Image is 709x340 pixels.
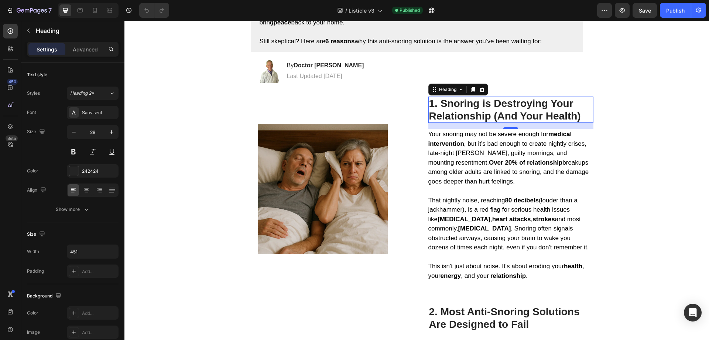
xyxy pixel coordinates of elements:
[73,46,98,53] p: Advanced
[304,110,465,164] span: Your snoring may not be severe enough for , but it's bad enough to create nightly crises, late-ni...
[313,65,333,72] div: Heading
[304,318,421,325] span: Here's what you've probably already tried:
[82,310,117,317] div: Add...
[36,26,116,35] p: Heading
[162,40,240,50] h2: By
[67,245,118,258] input: Auto
[333,204,386,211] strong: [MEDICAL_DATA]
[439,242,458,249] strong: health
[27,168,38,174] div: Color
[316,252,337,259] strong: energy
[82,268,117,275] div: Add...
[639,7,651,14] span: Save
[135,17,417,24] span: Still skeptical? Here are why this anti-snoring solution is the answer you’ve been waiting for:
[27,109,36,116] div: Font
[82,168,117,175] div: 242424
[27,71,47,78] div: Text style
[408,195,430,202] strong: strokes
[139,3,169,18] div: Undo/Redo
[27,329,40,336] div: Image
[368,195,407,202] strong: heart attacks
[134,38,156,62] img: gempages_570209998433420160-d7a5c5dd-fa7c-461c-8fe5-49abe3f441a6.webp
[27,185,48,195] div: Align
[27,291,63,301] div: Background
[27,90,40,97] div: Styles
[56,206,90,213] div: Show more
[349,7,374,14] span: Listicle v3
[7,79,18,85] div: 450
[169,41,239,48] strong: Doctor [PERSON_NAME]
[666,7,685,14] div: Publish
[162,52,240,60] p: Last Updated [DATE]
[313,195,366,202] strong: [MEDICAL_DATA]
[6,135,18,141] div: Beta
[304,242,460,259] span: This isn't just about noise. It's about eroding your , your , and your r .
[37,46,57,53] p: Settings
[400,7,420,14] span: Published
[660,3,691,18] button: Publish
[304,76,469,102] h2: Rich Text Editor. Editing area: main
[48,6,52,15] p: 7
[633,3,657,18] button: Save
[27,268,44,275] div: Padding
[305,77,468,101] p: 1. Snoring is Destroying Your Relationship (And Your Health)
[345,7,347,14] span: /
[82,110,117,116] div: Sans-serif
[82,329,117,336] div: Add...
[27,203,119,216] button: Show more
[124,21,709,340] iframe: Design area
[70,90,94,97] span: Heading 2*
[27,248,39,255] div: Width
[27,229,47,239] div: Size
[368,252,401,259] strong: elationship
[27,127,47,137] div: Size
[304,110,448,127] strong: medical intervention
[364,138,438,145] strong: Over 20% of relationship
[380,176,414,183] strong: 80 decibels
[201,17,230,24] strong: 6 reasons
[304,176,465,230] span: That nightly noise, reaching (louder than a jackhammer), is a red flag for serious health issues ...
[304,284,469,310] h2: 2. Most Anti-Snoring Solutions Are Designed to Fail
[3,3,55,18] button: 7
[684,304,702,322] div: Open Intercom Messenger
[67,87,119,100] button: Heading 2*
[27,310,38,316] div: Color
[116,103,281,233] img: gempages_570209998433420160-e2b42c1d-0a1f-4cad-b111-cd075ecaa323.webp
